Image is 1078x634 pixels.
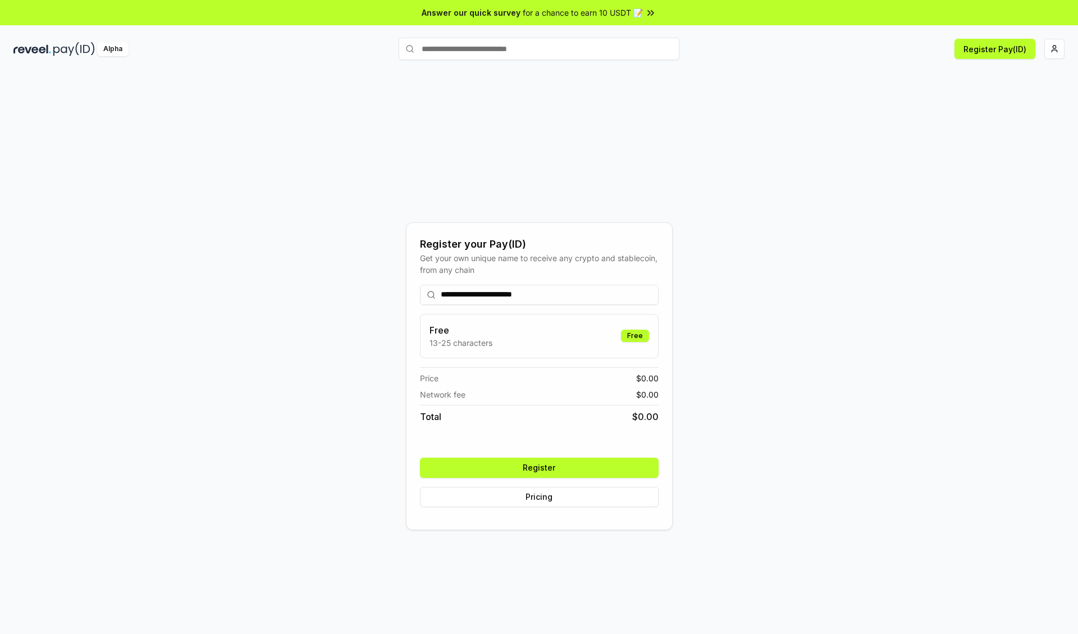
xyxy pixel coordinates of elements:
[420,458,659,478] button: Register
[523,7,643,19] span: for a chance to earn 10 USDT 📝
[13,42,51,56] img: reveel_dark
[420,487,659,507] button: Pricing
[420,410,441,423] span: Total
[632,410,659,423] span: $ 0.00
[430,323,492,337] h3: Free
[420,252,659,276] div: Get your own unique name to receive any crypto and stablecoin, from any chain
[53,42,95,56] img: pay_id
[636,389,659,400] span: $ 0.00
[621,330,649,342] div: Free
[636,372,659,384] span: $ 0.00
[420,389,465,400] span: Network fee
[97,42,129,56] div: Alpha
[430,337,492,349] p: 13-25 characters
[420,372,438,384] span: Price
[422,7,520,19] span: Answer our quick survey
[420,236,659,252] div: Register your Pay(ID)
[954,39,1035,59] button: Register Pay(ID)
